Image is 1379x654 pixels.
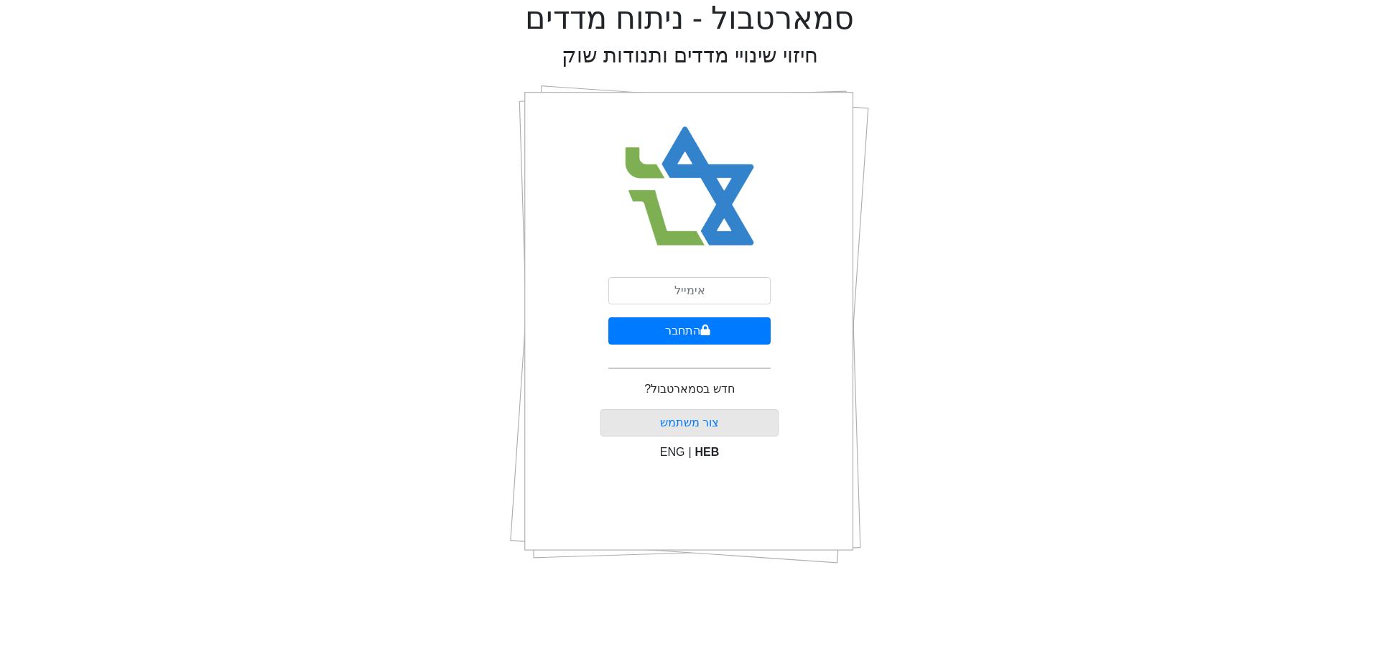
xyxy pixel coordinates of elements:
[562,43,818,68] h2: חיזוי שינויי מדדים ותנודות שוק
[612,108,768,266] img: Smart Bull
[660,416,719,429] a: צור משתמש
[600,409,779,436] button: צור משתמש
[608,317,771,345] button: התחבר
[608,277,771,304] input: אימייל
[688,446,691,458] span: |
[695,446,720,458] span: HEB
[660,446,685,458] span: ENG
[644,380,734,398] p: חדש בסמארטבול?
